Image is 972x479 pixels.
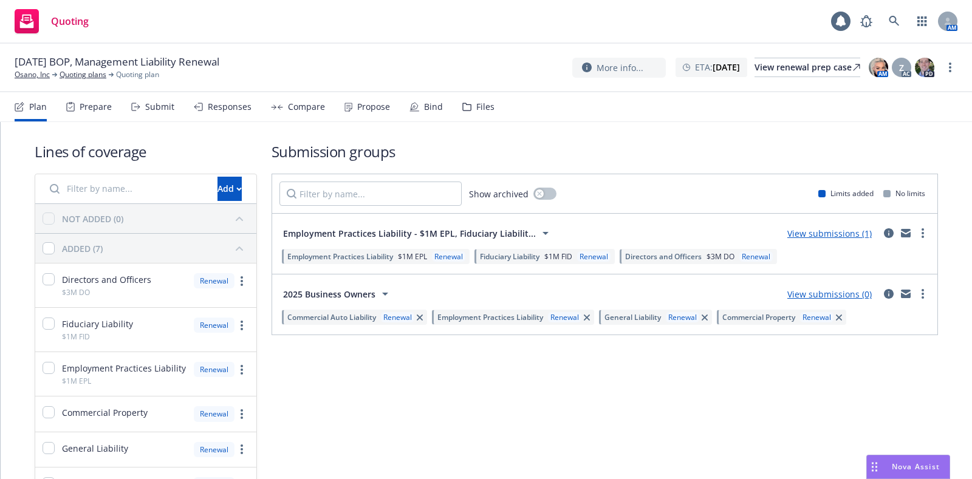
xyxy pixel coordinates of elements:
[62,273,151,286] span: Directors and Officers
[234,274,249,288] a: more
[469,188,529,200] span: Show archived
[899,61,904,74] span: Z
[476,102,495,112] div: Files
[194,442,234,457] div: Renewal
[910,9,934,33] a: Switch app
[62,442,128,455] span: General Liability
[51,16,89,26] span: Quoting
[432,251,465,262] div: Renewal
[915,58,934,77] img: photo
[916,287,930,301] a: more
[787,228,872,239] a: View submissions (1)
[381,312,414,322] div: Renewal
[480,251,539,262] span: Fiduciary Liability
[572,58,666,78] button: More info...
[29,102,47,112] div: Plan
[357,102,390,112] div: Propose
[283,227,536,240] span: Employment Practices Liability - $1M EPL, Fiduciary Liabilit...
[713,61,740,73] strong: [DATE]
[62,318,133,330] span: Fiduciary Liability
[800,312,833,322] div: Renewal
[866,455,950,479] button: Nova Assist
[194,406,234,421] div: Renewal
[217,177,242,201] button: Add
[867,455,882,478] div: Drag to move
[437,312,543,322] span: Employment Practices Liability
[217,177,242,200] div: Add
[62,406,148,419] span: Commercial Property
[194,273,234,288] div: Renewal
[577,251,611,262] div: Renewal
[62,242,103,255] div: ADDED (7)
[80,102,112,112] div: Prepare
[234,442,249,457] a: more
[194,362,234,377] div: Renewal
[597,61,643,74] span: More info...
[755,58,860,77] a: View renewal prep case
[544,251,572,262] span: $1M FID
[234,407,249,421] a: more
[43,177,210,201] input: Filter by name...
[883,188,925,199] div: No limits
[10,4,94,38] a: Quoting
[272,141,938,161] h1: Submission groups
[881,287,896,301] a: circleInformation
[722,312,795,322] span: Commercial Property
[194,318,234,333] div: Renewal
[116,69,159,80] span: Quoting plan
[62,331,90,342] span: $1M FID
[424,102,443,112] div: Bind
[279,182,462,206] input: Filter by name...
[854,9,878,33] a: Report a Bug
[62,209,249,228] button: NOT ADDED (0)
[898,226,913,240] a: mail
[398,251,427,262] span: $1M EPL
[943,60,957,75] a: more
[707,251,734,262] span: $3M DO
[288,102,325,112] div: Compare
[881,226,896,240] a: circleInformation
[234,318,249,333] a: more
[35,141,257,161] h1: Lines of coverage
[283,288,375,301] span: 2025 Business Owners
[15,55,219,69] span: [DATE] BOP, Management Liability Renewal
[882,9,906,33] a: Search
[279,282,396,306] button: 2025 Business Owners
[604,312,661,322] span: General Liability
[279,221,556,245] button: Employment Practices Liability - $1M EPL, Fiduciary Liabilit...
[625,251,702,262] span: Directors and Officers
[787,288,872,300] a: View submissions (0)
[234,362,249,377] a: more
[916,226,930,240] a: more
[548,312,581,322] div: Renewal
[62,376,91,386] span: $1M EPL
[869,58,888,77] img: photo
[145,102,174,112] div: Submit
[898,287,913,301] a: mail
[287,312,376,322] span: Commercial Auto Liability
[60,69,106,80] a: Quoting plans
[15,69,50,80] a: Osano, Inc
[62,362,186,375] span: Employment Practices Liability
[695,61,740,73] span: ETA :
[62,239,249,258] button: ADDED (7)
[287,251,393,262] span: Employment Practices Liability
[208,102,252,112] div: Responses
[666,312,699,322] div: Renewal
[62,212,123,225] div: NOT ADDED (0)
[62,287,90,297] span: $3M DO
[739,251,773,262] div: Renewal
[892,461,940,472] span: Nova Assist
[818,188,874,199] div: Limits added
